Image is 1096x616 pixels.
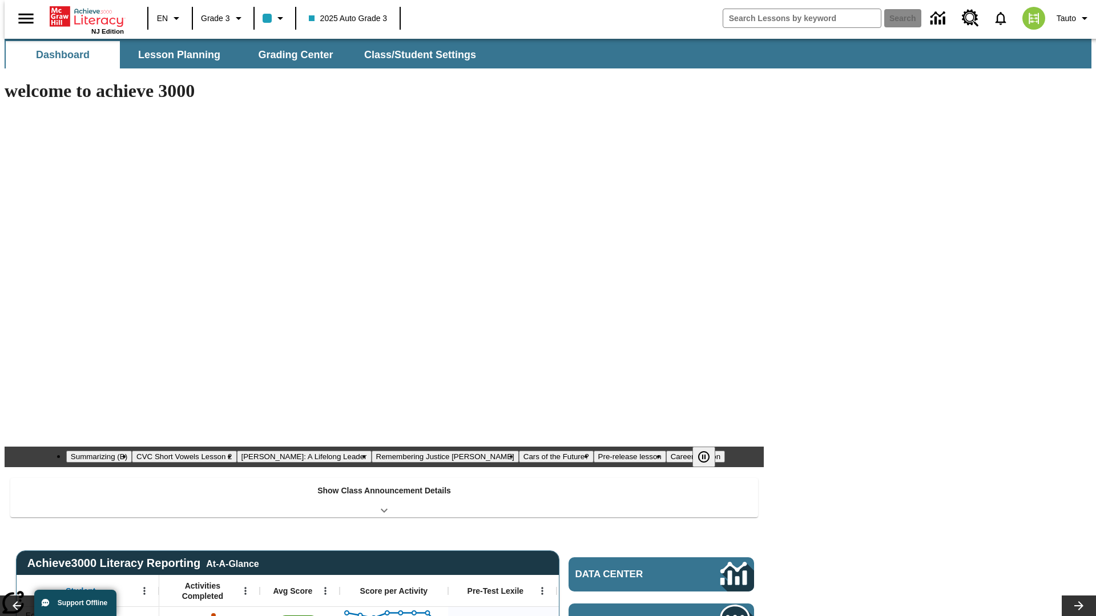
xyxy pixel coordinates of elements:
button: Slide 4 Remembering Justice O'Connor [372,451,519,463]
button: Select a new avatar [1016,3,1052,33]
button: Class color is light blue. Change class color [258,8,292,29]
span: Grading Center [258,48,333,62]
input: search field [723,9,881,27]
button: Lesson carousel, Next [1062,595,1096,616]
div: Home [50,4,124,35]
img: avatar image [1022,7,1045,30]
button: Open Menu [534,582,551,599]
button: Grade: Grade 3, Select a grade [196,8,250,29]
span: Data Center [575,569,682,580]
span: Student [66,586,95,596]
a: Data Center [569,557,754,591]
button: Slide 5 Cars of the Future? [519,451,594,463]
button: Language: EN, Select a language [152,8,188,29]
button: Slide 3 Dianne Feinstein: A Lifelong Leader [237,451,372,463]
span: EN [157,13,168,25]
button: Slide 7 Career Lesson [666,451,725,463]
span: Tauto [1057,13,1076,25]
span: Pre-Test Lexile [468,586,524,596]
button: Open Menu [317,582,334,599]
div: Show Class Announcement Details [10,478,758,517]
div: Pause [692,447,727,467]
a: Resource Center, Will open in new tab [955,3,986,34]
span: Score per Activity [360,586,428,596]
span: Class/Student Settings [364,48,476,62]
span: Dashboard [36,48,90,62]
div: At-A-Glance [206,557,259,569]
span: Avg Score [273,586,312,596]
span: Lesson Planning [138,48,220,62]
span: Support Offline [58,599,107,607]
button: Support Offline [34,590,116,616]
button: Class/Student Settings [355,41,485,68]
button: Slide 1 Summarizing (B) [66,451,132,463]
button: Slide 6 Pre-release lesson [594,451,666,463]
button: Slide 2 CVC Short Vowels Lesson 2 [132,451,236,463]
span: Grade 3 [201,13,230,25]
a: Notifications [986,3,1016,33]
p: Show Class Announcement Details [317,485,451,497]
button: Profile/Settings [1052,8,1096,29]
span: 2025 Auto Grade 3 [309,13,388,25]
span: NJ Edition [91,28,124,35]
button: Dashboard [6,41,120,68]
button: Pause [692,447,715,467]
button: Lesson Planning [122,41,236,68]
button: Open side menu [9,2,43,35]
button: Open Menu [136,582,153,599]
a: Data Center [924,3,955,34]
span: Activities Completed [165,581,240,601]
button: Open Menu [237,582,254,599]
a: Home [50,5,124,28]
button: Grading Center [239,41,353,68]
span: Achieve3000 Literacy Reporting [27,557,259,570]
h1: welcome to achieve 3000 [5,80,764,102]
div: SubNavbar [5,39,1091,68]
div: SubNavbar [5,41,486,68]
